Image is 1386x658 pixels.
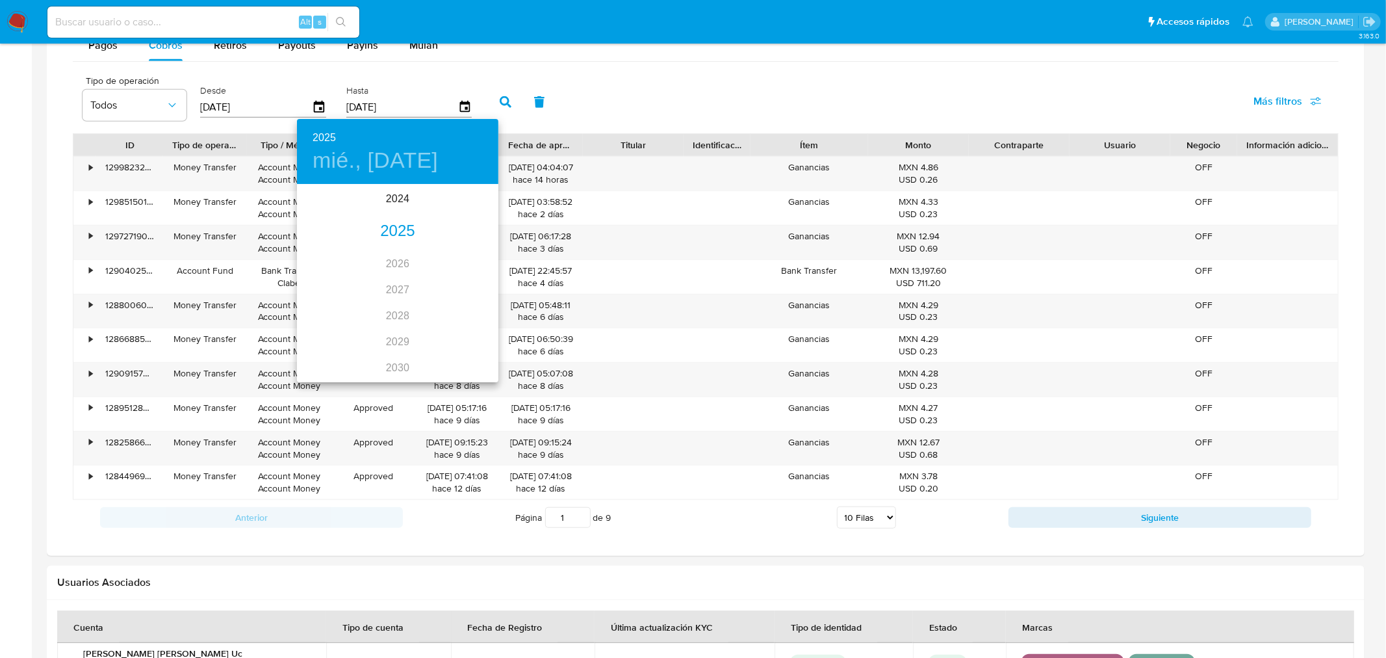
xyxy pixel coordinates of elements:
[297,218,498,244] div: 2025
[297,186,498,212] div: 2024
[313,147,438,174] button: mié., [DATE]
[313,129,336,147] button: 2025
